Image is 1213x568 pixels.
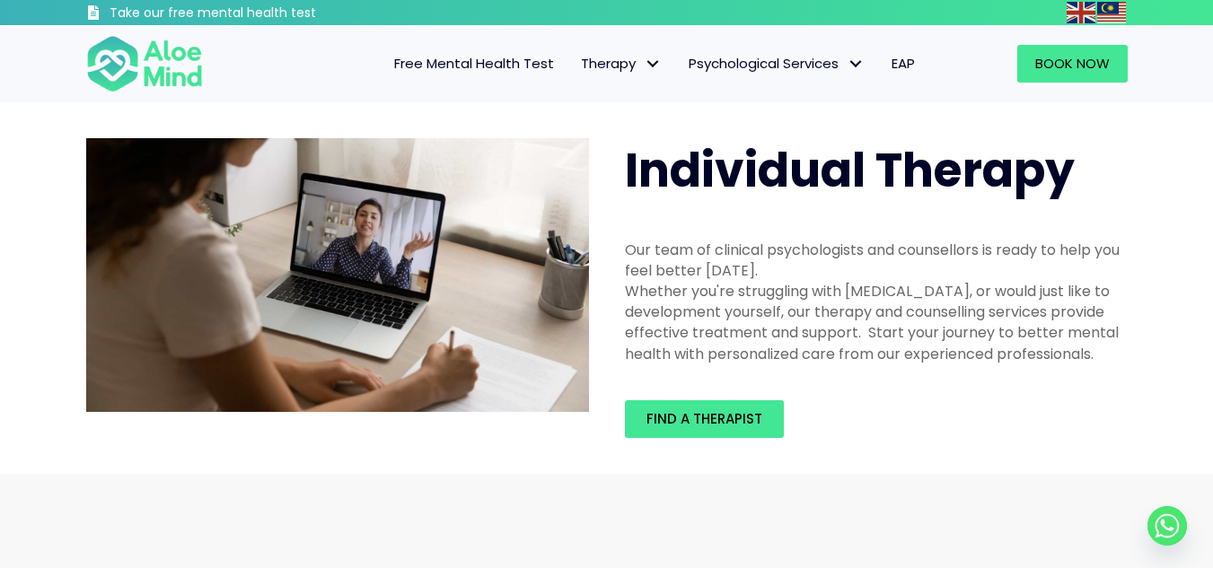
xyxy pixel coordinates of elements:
[86,34,203,93] img: Aloe mind Logo
[86,138,589,413] img: Therapy online individual
[1067,2,1097,22] a: English
[1097,2,1128,22] a: Malay
[878,45,928,83] a: EAP
[110,4,412,22] h3: Take our free mental health test
[394,54,554,73] span: Free Mental Health Test
[226,45,928,83] nav: Menu
[1147,506,1187,546] a: Whatsapp
[1017,45,1128,83] a: Book Now
[625,240,1128,281] div: Our team of clinical psychologists and counsellors is ready to help you feel better [DATE].
[843,51,869,77] span: Psychological Services: submenu
[86,4,412,25] a: Take our free mental health test
[1067,2,1095,23] img: en
[675,45,878,83] a: Psychological ServicesPsychological Services: submenu
[1035,54,1110,73] span: Book Now
[892,54,915,73] span: EAP
[689,54,865,73] span: Psychological Services
[646,409,762,428] span: Find a therapist
[625,137,1075,203] span: Individual Therapy
[625,400,784,438] a: Find a therapist
[567,45,675,83] a: TherapyTherapy: submenu
[625,281,1128,364] div: Whether you're struggling with [MEDICAL_DATA], or would just like to development yourself, our th...
[581,54,662,73] span: Therapy
[381,45,567,83] a: Free Mental Health Test
[640,51,666,77] span: Therapy: submenu
[1097,2,1126,23] img: ms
